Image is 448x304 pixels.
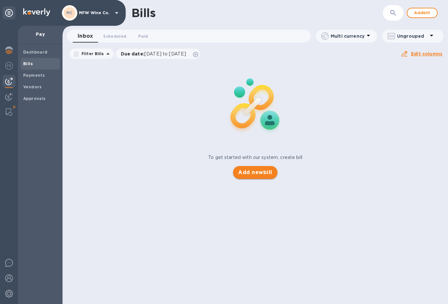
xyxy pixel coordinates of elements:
[407,8,438,18] button: Addbill
[121,51,190,57] p: Due date :
[23,73,45,78] b: Payments
[144,51,186,56] span: [DATE] to [DATE]
[238,169,272,176] span: Add new bill
[66,10,73,15] b: MC
[138,33,148,40] span: Paid
[413,9,432,17] span: Add bill
[233,166,277,179] button: Add newbill
[103,33,126,40] span: Scheduled
[131,6,155,20] h1: Bills
[3,6,15,19] div: Unpin categories
[411,51,442,56] u: Edit columns
[116,49,200,59] div: Due date:[DATE] to [DATE]
[5,62,13,70] img: Foreign exchange
[23,84,42,89] b: Vendors
[331,33,365,39] p: Multi currency
[208,154,302,161] p: To get started with our system, create bill
[397,33,428,39] p: Ungrouped
[23,96,46,101] b: Approvals
[79,51,104,56] p: Filter Bills
[23,31,57,37] p: Pay
[79,11,111,15] p: MFW Wine Co.
[78,32,93,41] span: Inbox
[23,50,48,54] b: Dashboard
[23,8,50,16] img: Logo
[23,61,33,66] b: Bills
